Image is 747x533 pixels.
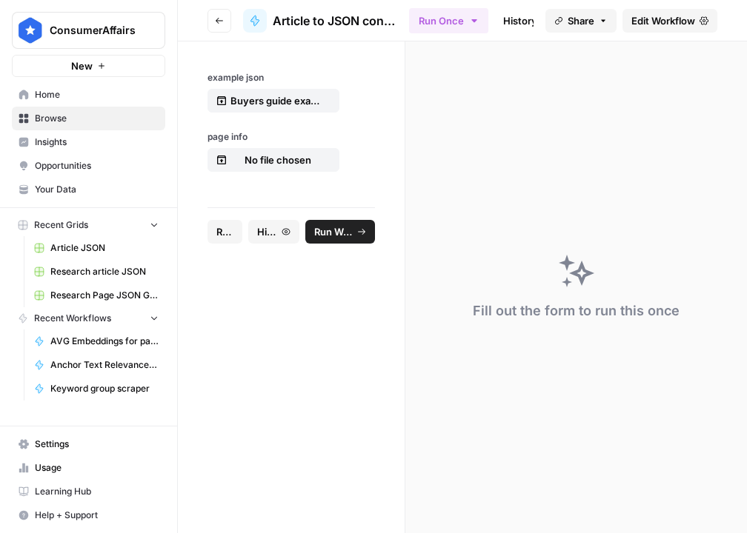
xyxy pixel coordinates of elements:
[50,382,159,395] span: Keyword group scraper
[27,353,165,377] a: Anchor Text Relevance Checker
[207,89,339,113] button: Buyers guide example json_.docx
[27,284,165,307] a: Research Page JSON Generator ([PERSON_NAME])
[50,241,159,255] span: Article JSON
[473,301,680,321] div: Fill out the form to run this once
[12,480,165,503] a: Learning Hub
[12,55,165,77] button: New
[27,377,165,400] a: Keyword group scraper
[314,224,353,239] span: Run Workflow
[27,236,165,260] a: Article JSON
[207,148,339,172] button: No file chosen
[34,218,88,232] span: Recent Grids
[207,71,375,84] label: example json
[12,130,165,154] a: Insights
[34,312,111,325] span: Recent Workflows
[50,289,159,302] span: Research Page JSON Generator ([PERSON_NAME])
[12,154,165,178] a: Opportunities
[35,159,159,172] span: Opportunities
[71,58,93,73] span: New
[27,260,165,284] a: Research article JSON
[35,485,159,498] span: Learning Hub
[50,335,159,348] span: AVG Embeddings for page and Target Keyword
[494,9,546,33] a: History
[568,13,594,28] span: Share
[12,214,165,236] button: Recent Grids
[17,17,44,44] img: ConsumerAffairs Logo
[631,13,695,28] span: Edit Workflow
[50,23,139,38] span: ConsumerAffairs
[248,220,299,244] button: History
[12,12,165,49] button: Workspace: ConsumerAffairs
[207,130,375,144] label: page info
[216,224,233,239] span: Reset
[12,83,165,107] a: Home
[12,432,165,456] a: Settings
[12,503,165,527] button: Help + Support
[35,509,159,522] span: Help + Support
[257,224,277,239] span: History
[50,358,159,372] span: Anchor Text Relevance Checker
[12,107,165,130] a: Browse
[12,307,165,329] button: Recent Workflows
[207,220,242,244] button: Reset
[12,456,165,480] a: Usage
[35,438,159,451] span: Settings
[545,9,617,33] button: Share
[230,93,325,108] p: Buyers guide example json_.docx
[243,9,397,33] a: Article to JSON converter (BG)
[35,135,159,149] span: Insights
[50,265,159,278] span: Research article JSON
[35,88,159,101] span: Home
[12,178,165,201] a: Your Data
[35,461,159,475] span: Usage
[35,183,159,196] span: Your Data
[622,9,717,33] a: Edit Workflow
[230,152,325,167] p: No file chosen
[305,220,375,244] button: Run Workflow
[409,8,488,33] button: Run Once
[35,112,159,125] span: Browse
[273,12,397,30] span: Article to JSON converter (BG)
[27,329,165,353] a: AVG Embeddings for page and Target Keyword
